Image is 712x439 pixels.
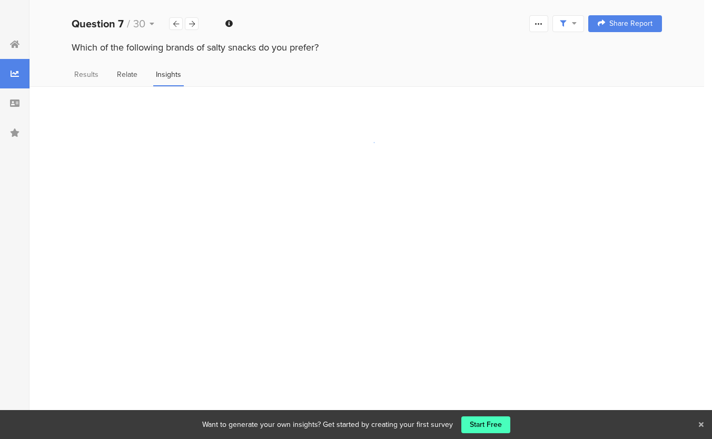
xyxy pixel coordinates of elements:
div: Want to generate your own insights? [202,419,321,430]
a: Start Free [461,416,510,433]
span: Results [74,69,98,80]
span: Share Report [609,20,652,27]
div: Which of the following brands of salty snacks do you prefer? [72,41,662,54]
b: Question 7 [72,16,124,32]
div: Get started by creating your first survey [323,419,453,430]
span: 30 [133,16,145,32]
span: Insights [156,69,181,80]
span: Relate [117,69,137,80]
span: / [127,16,130,32]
